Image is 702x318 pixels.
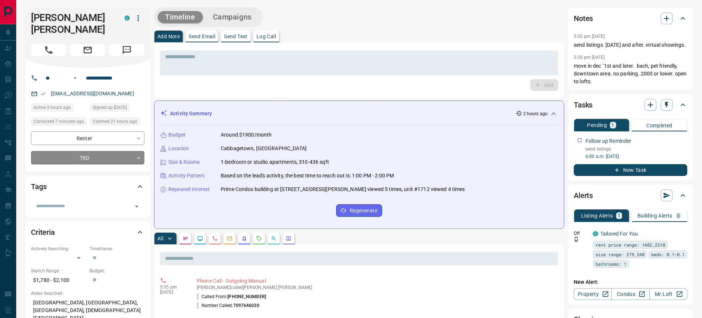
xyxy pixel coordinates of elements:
p: [DATE] [160,290,186,295]
a: Property [574,288,612,300]
svg: Lead Browsing Activity [197,236,203,241]
p: All [157,236,163,241]
h2: Tasks [574,99,593,111]
p: Activity Summary [170,110,212,117]
svg: Notes [182,236,188,241]
p: Number Called: [197,302,259,309]
span: 7097646030 [233,303,259,308]
p: Send Email [189,34,215,39]
svg: Email Verified [41,91,46,96]
p: 5:35 pm [160,285,186,290]
p: $1,780 - $2,100 [31,274,86,286]
p: 1-bedroom or studio apartments, 310-436 sqft [221,158,329,166]
div: Criteria [31,223,144,241]
button: New Task [574,164,687,176]
p: 1 [611,123,614,128]
p: Pending [587,123,607,128]
button: Open [132,201,142,212]
svg: Push Notification Only [574,237,579,242]
p: Listing Alerts [581,213,613,218]
p: 0 [677,213,680,218]
svg: Requests [256,236,262,241]
span: Message [109,44,144,56]
div: Notes [574,10,687,27]
p: Log Call [256,34,276,39]
span: Email [70,44,105,56]
button: Timeline [158,11,203,23]
p: Building Alerts [638,213,673,218]
svg: Calls [212,236,218,241]
span: rent price range: 1602,2310 [596,241,665,248]
p: send listings. [DATE] and after. virtual showings. [574,41,687,49]
p: Actively Searching: [31,245,86,252]
p: 5:35 pm [DATE] [574,55,605,60]
h1: [PERSON_NAME] [PERSON_NAME] [31,12,113,35]
h2: Criteria [31,226,55,238]
p: Activity Pattern [168,172,205,180]
svg: Emails [227,236,233,241]
span: Claimed 21 hours ago [93,118,137,125]
div: condos.ca [593,231,598,236]
span: [PHONE_NUMBER] [227,294,266,299]
span: size range: 279,548 [596,251,645,258]
p: Send Text [224,34,248,39]
p: Based on the lead's activity, the best time to reach out is: 1:00 PM - 2:00 PM [221,172,394,180]
div: Wed Oct 15 2025 [31,103,87,114]
p: New Alert: [574,278,687,286]
button: Regenerate [336,204,382,217]
button: Open [71,74,80,82]
p: Off [574,230,589,237]
span: Contacted 7 minutes ago [34,118,84,125]
p: Repeated Interest [168,185,210,193]
p: 1 [618,213,621,218]
a: Condos [611,288,649,300]
p: Around $1900/month [221,131,272,139]
svg: Opportunities [271,236,277,241]
div: Tue Oct 14 2025 [90,117,144,128]
p: move in dec `1st and later. bach, pet friendly, downtown area. no parking. 2000 or lower. open to... [574,62,687,85]
p: Prime Condos building at [STREET_ADDRESS][PERSON_NAME] viewed 5 times, unit #1712 viewed 4 times [221,185,465,193]
h2: Alerts [574,190,593,201]
a: Tailored For You [600,231,638,237]
p: Cabbagetown, [GEOGRAPHIC_DATA] [221,145,307,152]
div: Alerts [574,187,687,204]
h2: Tags [31,181,46,192]
p: Budget: [90,268,144,274]
span: beds: 0.1-0.1 [651,251,685,258]
p: 6:00 a.m. [DATE] [586,153,687,160]
div: Wed Oct 15 2025 [31,117,87,128]
p: Add Note [157,34,180,39]
span: bathrooms: 1 [596,260,626,268]
p: Phone Call - Outgoing Manual [197,277,555,285]
div: TBD [31,151,144,165]
p: send listings [586,146,687,152]
span: Call [31,44,66,56]
div: Tasks [574,96,687,114]
p: Areas Searched: [31,290,144,297]
div: condos.ca [125,15,130,21]
p: Called From: [197,293,266,300]
a: Mr.Loft [649,288,687,300]
svg: Agent Actions [286,236,291,241]
p: Location [168,145,189,152]
p: 5:35 pm [DATE] [574,34,605,39]
svg: Listing Alerts [241,236,247,241]
p: [PERSON_NAME] called [PERSON_NAME] [PERSON_NAME] [197,285,555,290]
p: Follow up Reminder [586,137,631,145]
h2: Notes [574,13,593,24]
div: Renter [31,131,144,145]
p: Search Range: [31,268,86,274]
span: Signed up [DATE] [93,104,127,111]
p: Timeframe: [90,245,144,252]
span: Active 3 hours ago [34,104,71,111]
div: Tue Oct 14 2025 [90,103,144,114]
p: Completed [646,123,673,128]
p: Size & Rooms [168,158,200,166]
div: Activity Summary2 hours ago [160,107,558,120]
a: [EMAIL_ADDRESS][DOMAIN_NAME] [51,91,134,96]
p: Budget [168,131,185,139]
p: 2 hours ago [523,110,548,117]
div: Tags [31,178,144,195]
button: Campaigns [206,11,259,23]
